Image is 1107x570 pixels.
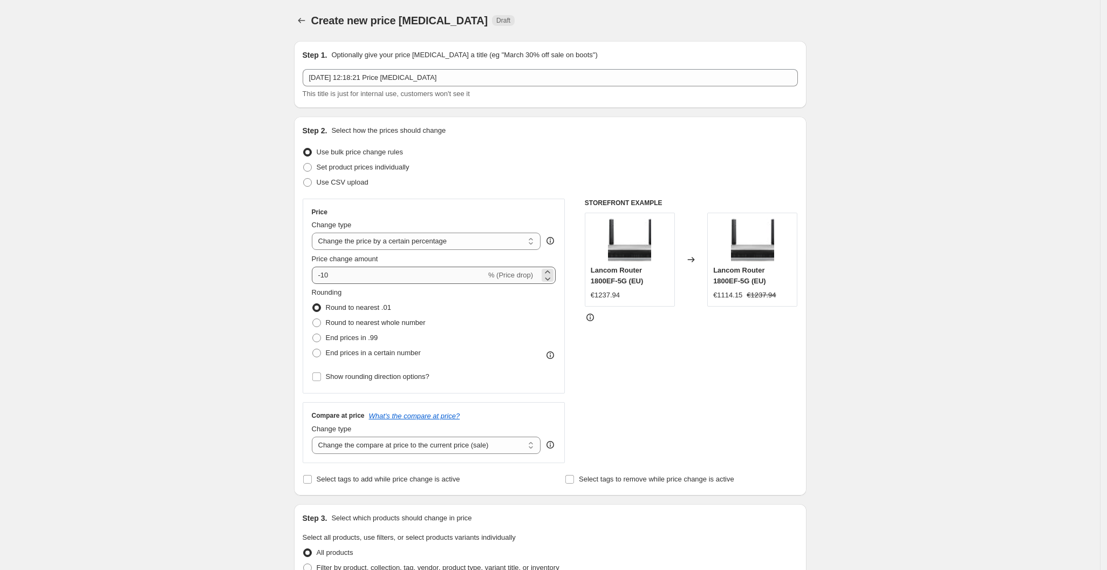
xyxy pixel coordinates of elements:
span: Show rounding direction options? [326,372,429,381]
span: Price change amount [312,255,378,263]
span: Use bulk price change rules [317,148,403,156]
img: 41vgmn-aKJL._AC_SL1449_80x.jpg [608,219,651,262]
span: Create new price [MEDICAL_DATA] [311,15,488,26]
span: Draft [496,16,510,25]
span: This title is just for internal use, customers won't see it [303,90,470,98]
span: Lancom Router 1800EF-5G (EU) [591,266,644,285]
p: Select how the prices should change [331,125,446,136]
p: Optionally give your price [MEDICAL_DATA] a title (eg "March 30% off sale on boots") [331,50,597,60]
input: -15 [312,267,486,284]
span: % (Price drop) [488,271,533,279]
h2: Step 3. [303,513,327,524]
button: Price change jobs [294,13,309,28]
strike: €1237.94 [747,290,776,301]
span: Select all products, use filters, or select products variants individually [303,533,516,541]
span: Use CSV upload [317,178,368,186]
h2: Step 2. [303,125,327,136]
span: End prices in a certain number [326,349,421,357]
div: €1114.15 [713,290,742,301]
button: What's the compare at price? [369,412,460,420]
input: 30% off holiday sale [303,69,798,86]
span: Select tags to add while price change is active [317,475,460,483]
div: help [545,235,556,246]
span: Rounding [312,288,342,296]
h3: Compare at price [312,411,365,420]
span: End prices in .99 [326,334,378,342]
span: All products [317,548,353,557]
h6: STOREFRONT EXAMPLE [585,199,798,207]
span: Change type [312,425,352,433]
span: Change type [312,221,352,229]
span: Round to nearest .01 [326,303,391,311]
span: Lancom Router 1800EF-5G (EU) [713,266,766,285]
div: €1237.94 [591,290,620,301]
span: Select tags to remove while price change is active [579,475,734,483]
h3: Price [312,208,327,216]
h2: Step 1. [303,50,327,60]
div: help [545,439,556,450]
span: Round to nearest whole number [326,318,426,327]
img: 41vgmn-aKJL._AC_SL1449_80x.jpg [731,219,774,262]
p: Select which products should change in price [331,513,471,524]
span: Set product prices individually [317,163,409,171]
